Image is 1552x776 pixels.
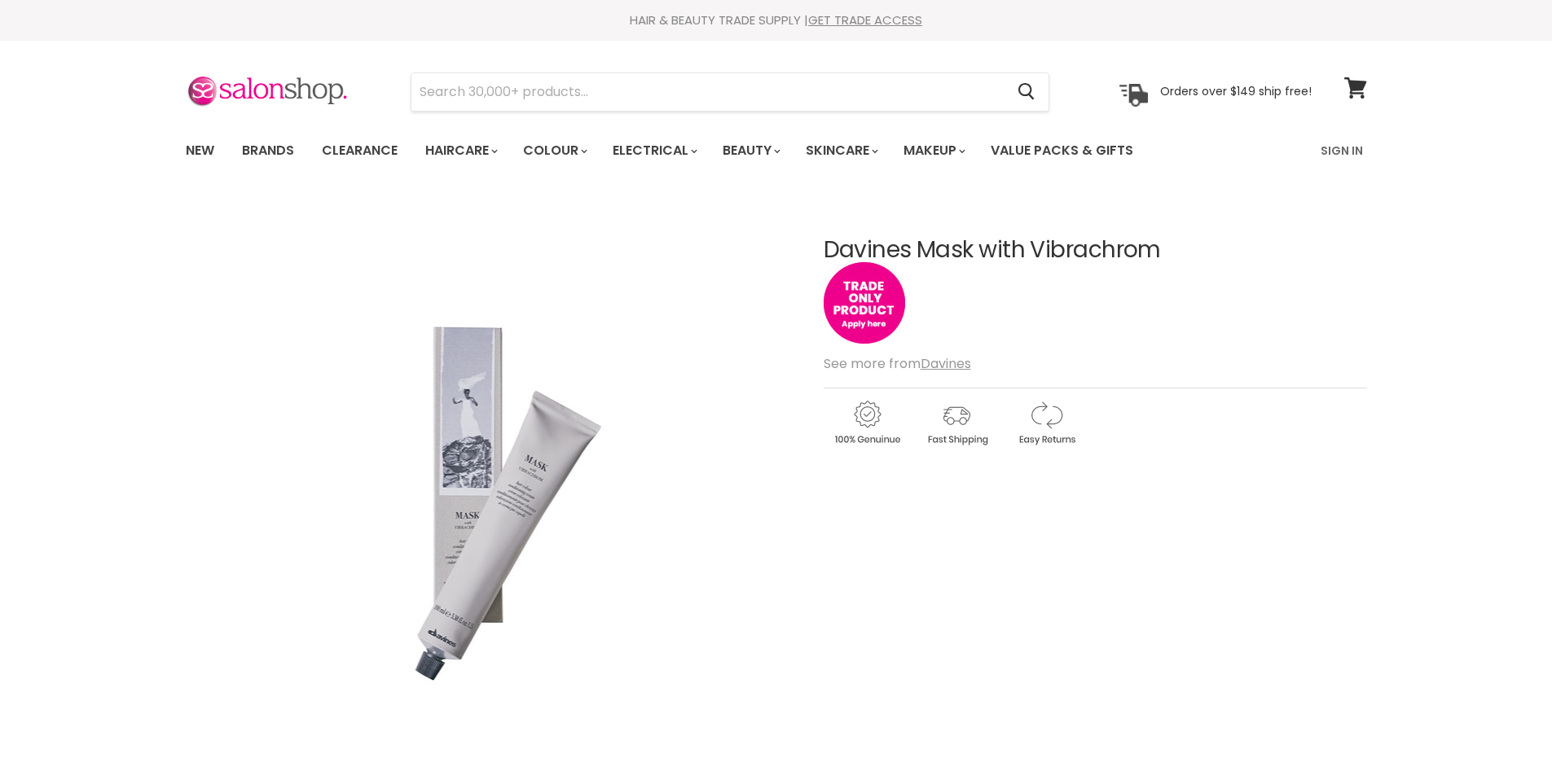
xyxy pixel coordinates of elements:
div: HAIR & BEAUTY TRADE SUPPLY | [165,12,1387,28]
a: New [174,134,226,168]
a: Brands [230,134,306,168]
a: Sign In [1311,134,1373,168]
ul: Main menu [174,127,1229,174]
a: Electrical [600,134,707,168]
a: Clearance [310,134,410,168]
a: Haircare [413,134,508,168]
nav: Main [165,127,1387,174]
form: Product [411,72,1049,112]
a: Makeup [891,134,975,168]
a: Davines [921,354,971,373]
a: GET TRADE ACCESS [808,11,922,28]
img: genuine.gif [824,398,910,448]
img: returns.gif [1003,398,1089,448]
a: Skincare [794,134,888,168]
a: Beauty [710,134,790,168]
a: Colour [511,134,597,168]
input: Search [411,73,1005,111]
img: shipping.gif [913,398,1000,448]
img: tradeonly_small.jpg [824,262,905,344]
button: Search [1005,73,1049,111]
span: See more from [824,354,971,373]
p: Orders over $149 ship free! [1160,84,1312,99]
a: Value Packs & Gifts [978,134,1145,168]
h1: Davines Mask with Vibrachrom [824,238,1367,263]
